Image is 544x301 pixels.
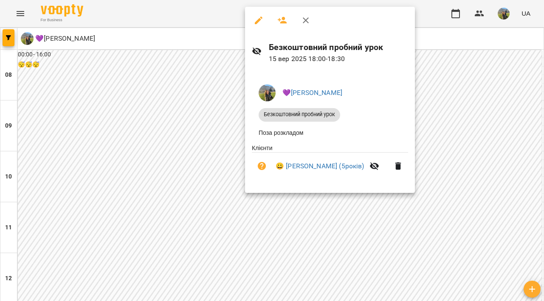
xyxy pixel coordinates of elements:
[252,144,408,183] ul: Клієнти
[269,41,409,54] h6: Безкоштовний пробний урок
[252,156,272,176] button: Візит ще не сплачено. Додати оплату?
[259,111,340,118] span: Безкоштовний пробний урок
[252,125,408,140] li: Поза розкладом
[269,54,409,64] p: 15 вер 2025 18:00 - 18:30
[282,89,342,97] a: 💜[PERSON_NAME]
[276,161,364,171] a: 😀 [PERSON_NAME] (5років)
[259,84,276,101] img: f0a73d492ca27a49ee60cd4b40e07bce.jpeg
